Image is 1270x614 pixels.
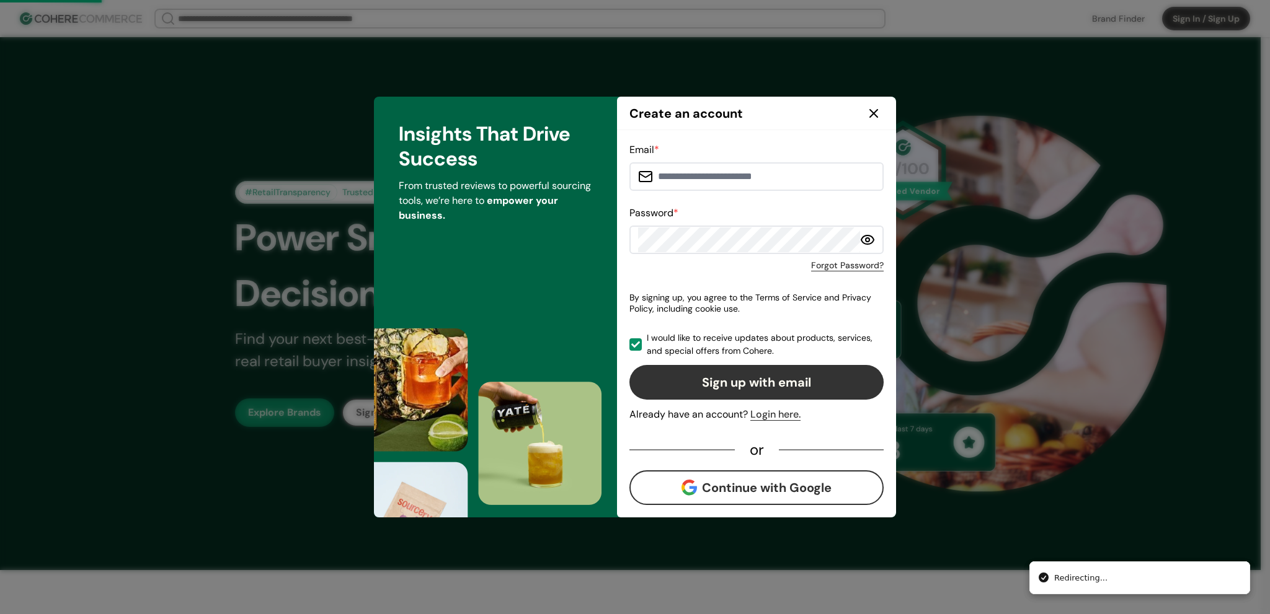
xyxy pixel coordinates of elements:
[399,121,592,171] h3: Insights That Drive Success
[735,444,779,455] div: or
[399,178,592,223] p: From trusted reviews to powerful sourcing tools, we’re here to
[629,365,884,400] button: Sign up with email
[647,331,884,357] span: I would like to receive updates about products, services, and special offers from Cohere.
[750,407,801,422] div: Login here.
[629,407,884,422] div: Already have an account?
[629,104,743,123] h2: Create an account
[629,287,884,319] p: By signing up, you agree to the Terms of Service and Privacy Policy, including cookie use.
[629,143,659,156] label: Email
[811,259,884,272] a: Forgot Password?
[629,470,884,505] button: Continue with Google
[629,206,678,219] label: Password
